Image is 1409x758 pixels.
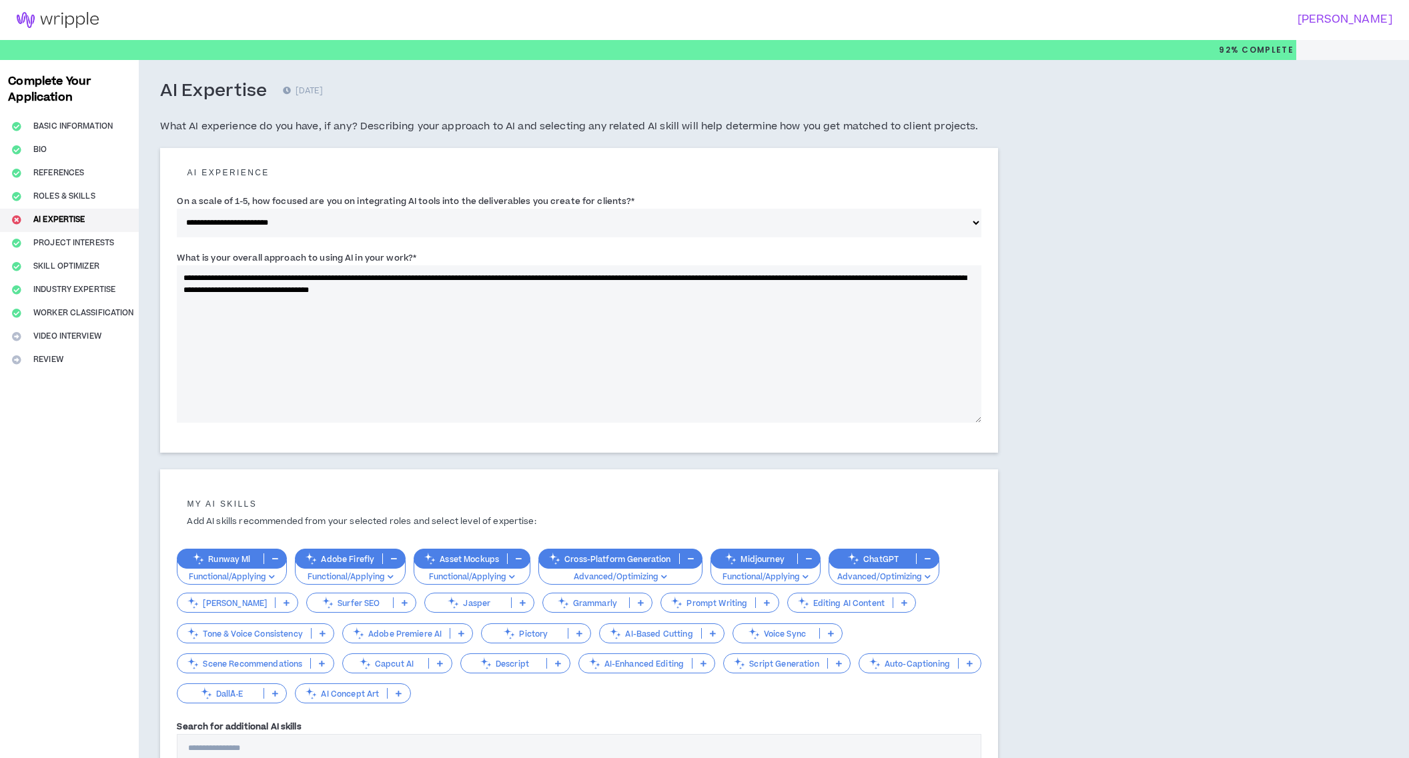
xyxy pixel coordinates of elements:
p: Functional/Applying [422,571,522,583]
p: AI-Enhanced Editing [579,659,692,669]
p: Asset Mockups [414,554,507,564]
p: Descript [461,659,547,669]
p: Cross-Platform Generation [539,554,679,564]
p: Advanced/Optimizing [547,571,694,583]
button: Advanced/Optimizing [538,560,702,585]
p: AI-Based Cutting [600,629,700,639]
p: AI Concept Art [296,689,387,699]
p: [PERSON_NAME] [177,598,275,608]
span: Complete [1239,44,1294,56]
p: Midjourney [711,554,797,564]
p: Scene Recommendations [177,659,310,669]
p: Surfer SEO [307,598,393,608]
p: Script Generation [724,659,827,669]
p: Tone & Voice Consistency [177,629,310,639]
p: Advanced/Optimizing [837,571,931,583]
p: Runway Ml [177,554,264,564]
label: What is your overall approach to using AI in your work? [177,247,416,269]
button: Functional/Applying [414,560,530,585]
p: Auto-Captioning [859,659,958,669]
label: On a scale of 1-5, how focused are you on integrating AI tools into the deliverables you create f... [177,191,634,212]
label: Search for additional AI skills [177,721,301,733]
p: Functional/Applying [719,571,812,583]
p: Jasper [425,598,511,608]
p: Grammarly [543,598,629,608]
p: Adobe Firefly [296,554,382,564]
p: [DATE] [283,85,323,98]
p: Adobe Premiere AI [343,629,450,639]
p: ChatGPT [829,554,916,564]
p: Pictory [482,629,568,639]
p: Editing AI Content [788,598,893,608]
p: Functional/Applying [304,571,397,583]
h3: Complete Your Application [3,73,136,105]
h5: AI experience [177,168,981,177]
p: Voice Sync [733,629,819,639]
button: Functional/Applying [295,560,406,585]
p: DallÂ·E [177,689,264,699]
button: Functional/Applying [177,560,287,585]
p: Add AI skills recommended from your selected roles and select level of expertise: [177,515,981,528]
h3: AI Expertise [160,80,267,103]
p: 92% [1219,40,1294,60]
iframe: Intercom live chat [13,713,45,745]
p: Capcut AI [343,659,429,669]
h5: What AI experience do you have, if any? Describing your approach to AI and selecting any related ... [160,119,998,135]
h5: My AI skills [177,499,981,509]
h3: [PERSON_NAME] [696,13,1393,26]
p: Functional/Applying [185,571,278,583]
button: Functional/Applying [711,560,821,585]
p: Prompt Writing [661,598,755,608]
button: Advanced/Optimizing [829,560,939,585]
